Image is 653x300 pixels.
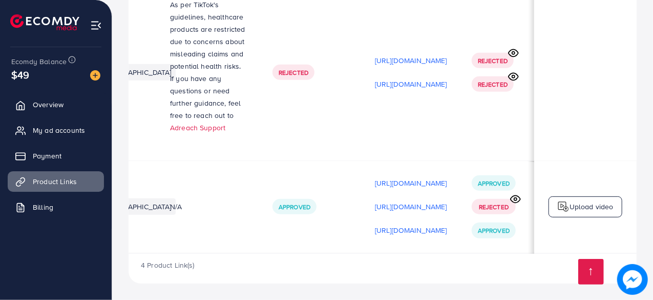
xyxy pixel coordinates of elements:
span: Rejected [479,203,509,211]
p: [URL][DOMAIN_NAME] [375,177,447,189]
p: [URL][DOMAIN_NAME] [375,54,447,67]
span: Billing [33,202,53,212]
span: Rejected [478,56,508,65]
span: Approved [279,203,310,211]
a: Product Links [8,171,104,192]
span: My ad accounts [33,125,85,135]
span: Payment [33,151,61,161]
span: Ecomdy Balance [11,56,67,67]
a: Overview [8,94,104,115]
a: My ad accounts [8,120,104,141]
img: logo [557,201,570,213]
a: Payment [8,146,104,166]
span: Approved [478,179,510,188]
span: Overview [33,99,64,110]
span: $49 [11,67,29,82]
p: [URL][DOMAIN_NAME] [375,201,447,213]
span: If you have any questions or need further guidance, feel free to reach out to [170,73,241,121]
span: Product Links [33,176,77,187]
span: N/A [170,202,182,212]
img: image [617,264,648,295]
span: Rejected [478,80,508,89]
img: logo [10,14,79,30]
p: [URL][DOMAIN_NAME] [375,78,447,90]
span: Rejected [279,68,308,77]
img: menu [90,19,102,31]
img: image [90,70,100,81]
span: Approved [478,226,510,235]
p: Upload video [570,201,614,213]
li: [GEOGRAPHIC_DATA] [97,64,176,81]
p: [URL][DOMAIN_NAME] [375,224,447,236]
span: 4 Product Link(s) [141,260,195,270]
a: Adreach Support [170,123,225,133]
a: Billing [8,197,104,217]
li: [GEOGRAPHIC_DATA] [97,198,176,215]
